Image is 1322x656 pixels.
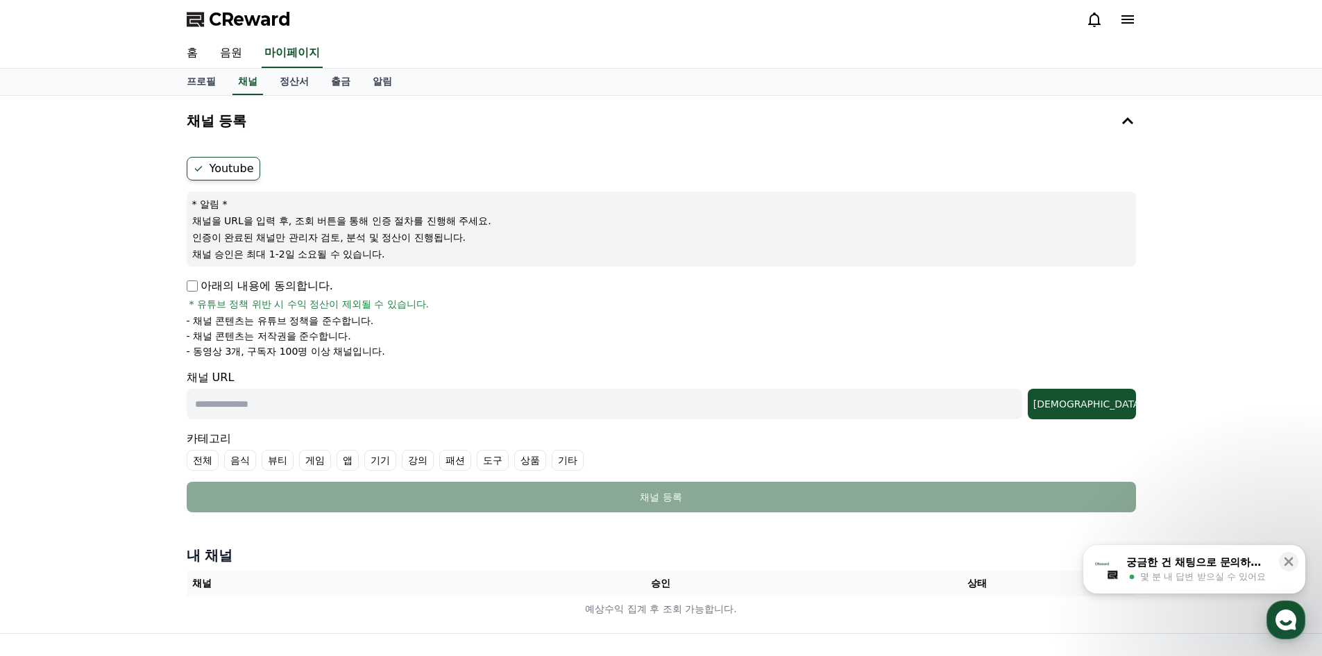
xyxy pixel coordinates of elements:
[187,113,247,128] h4: 채널 등록
[299,450,331,471] label: 게임
[181,101,1142,140] button: 채널 등록
[1028,389,1136,419] button: [DEMOGRAPHIC_DATA]
[187,596,1136,622] td: 예상수익 집계 후 조회 가능합니다.
[187,344,385,358] p: - 동영상 3개, 구독자 100명 이상 채널입니다.
[214,461,231,472] span: 설정
[187,430,1136,471] div: 카테고리
[269,69,320,95] a: 정산서
[402,450,434,471] label: 강의
[320,69,362,95] a: 출금
[187,450,219,471] label: 전체
[187,546,1136,565] h4: 내 채널
[209,39,253,68] a: 음원
[552,450,584,471] label: 기타
[187,314,374,328] p: - 채널 콘텐츠는 유튜브 정책을 준수합니다.
[176,69,227,95] a: 프로필
[224,450,256,471] label: 음식
[364,450,396,471] label: 기기
[209,8,291,31] span: CReward
[176,39,209,68] a: 홈
[502,571,819,596] th: 승인
[262,450,294,471] label: 뷰티
[477,450,509,471] label: 도구
[819,571,1135,596] th: 상태
[187,571,503,596] th: 채널
[187,157,260,180] label: Youtube
[362,69,403,95] a: 알림
[514,450,546,471] label: 상품
[214,490,1108,504] div: 채널 등록
[262,39,323,68] a: 마이페이지
[187,369,1136,419] div: 채널 URL
[4,440,92,475] a: 홈
[337,450,359,471] label: 앱
[179,440,266,475] a: 설정
[92,440,179,475] a: 대화
[187,278,333,294] p: 아래의 내용에 동의합니다.
[187,8,291,31] a: CReward
[192,214,1130,228] p: 채널을 URL을 입력 후, 조회 버튼을 통해 인증 절차를 진행해 주세요.
[187,329,351,343] p: - 채널 콘텐츠는 저작권을 준수합니다.
[187,482,1136,512] button: 채널 등록
[439,450,471,471] label: 패션
[192,230,1130,244] p: 인증이 완료된 채널만 관리자 검토, 분석 및 정산이 진행됩니다.
[192,247,1130,261] p: 채널 승인은 최대 1-2일 소요될 수 있습니다.
[1033,397,1130,411] div: [DEMOGRAPHIC_DATA]
[232,69,263,95] a: 채널
[189,297,430,311] span: * 유튜브 정책 위반 시 수익 정산이 제외될 수 있습니다.
[127,462,144,473] span: 대화
[44,461,52,472] span: 홈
